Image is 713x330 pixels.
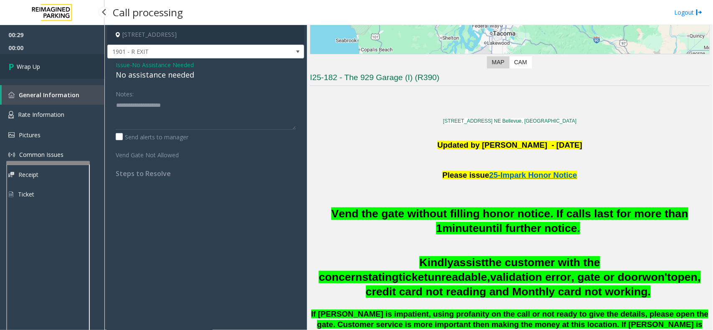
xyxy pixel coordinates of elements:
span: Rate Information [18,111,64,118]
span: minute [442,222,479,234]
h3: Call processing [109,2,187,23]
h4: [STREET_ADDRESS] [107,25,304,45]
a: General Information [2,85,104,105]
span: Common Issues [19,151,63,159]
b: Updated by [PERSON_NAME] - [DATE] [437,141,582,149]
a: [STREET_ADDRESS] NE Bellevue, [GEOGRAPHIC_DATA] [443,118,577,124]
span: open, credit card not reading and Monthly card not working. [366,271,701,298]
a: Logout [674,8,703,17]
span: the customer with the concern [319,256,600,283]
span: General Information [19,91,79,99]
span: - [130,61,194,69]
span: No Assistance Needed [132,60,194,69]
span: 1901 - R EXIT [108,45,264,58]
span: Pictures [19,131,41,139]
span: Kindly [419,256,453,269]
span: . [577,222,580,234]
h4: Steps to Resolve [116,170,296,178]
a: 25-Impark Honor Notice [489,166,577,180]
span: Issue [116,60,130,69]
span: unreadable, [428,271,490,283]
span: validation error, gate or door [490,271,642,283]
span: Please issue [442,171,489,179]
span: Wrap Up [17,62,40,71]
div: No assistance needed [116,69,296,81]
img: 'icon' [8,151,15,158]
label: Send alerts to manager [116,133,188,141]
img: logout [696,8,703,17]
span: ticket [399,271,428,283]
label: Map [487,56,510,68]
span: 25-Impark Honor Notice [489,171,577,179]
img: 'icon' [8,132,15,138]
span: stating [362,271,398,283]
img: 'icon' [8,92,15,98]
span: until further notice [479,222,577,234]
span: Vend the gate without filling honor notice. If calls last for more than 1 [331,207,688,234]
label: Notes: [116,87,134,98]
label: CAM [509,56,532,68]
h3: I25-182 - The 929 Garage (I) (R390) [310,72,710,86]
label: Vend Gate Not Allowed [114,148,190,159]
span: assist [454,256,485,269]
span: won't [642,271,671,283]
img: 'icon' [8,111,14,118]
